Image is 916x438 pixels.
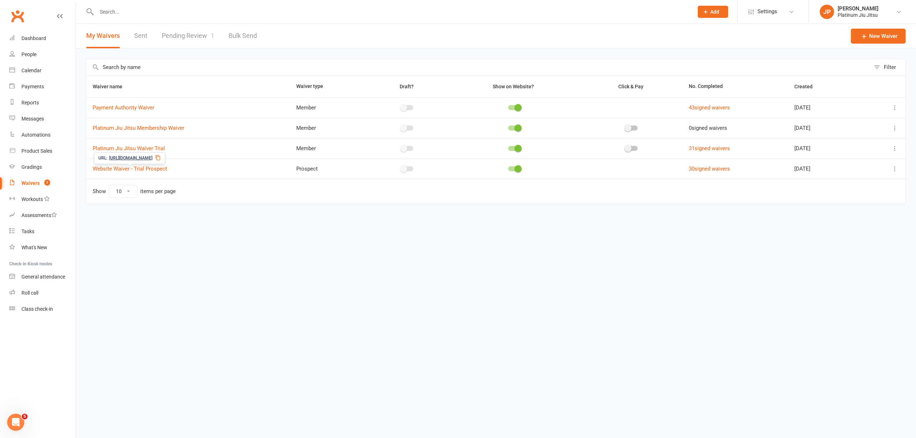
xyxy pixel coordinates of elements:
a: Product Sales [9,143,75,159]
a: Roll call [9,285,75,301]
a: Website Waiver - Trial Prospect [93,166,167,172]
div: Automations [21,132,50,138]
span: 0 signed waivers [689,125,727,131]
a: Messages [9,111,75,127]
span: [URL][DOMAIN_NAME] [109,155,152,162]
a: Payment Authority Waiver [93,104,154,111]
div: Calendar [21,68,42,73]
button: Filter [870,59,906,75]
th: Waiver type [290,76,367,97]
a: Assessments [9,207,75,223]
a: What's New [9,240,75,256]
a: 30signed waivers [689,166,730,172]
a: Payments [9,79,75,95]
span: Created [794,84,820,89]
span: Draft? [400,84,414,89]
span: 5 [22,414,28,419]
div: Messages [21,116,44,122]
td: Member [290,97,367,118]
div: Reports [21,100,39,105]
a: General attendance kiosk mode [9,269,75,285]
span: 1 [211,32,214,39]
span: 1 [44,179,50,186]
span: Settings [757,4,777,20]
div: Dashboard [21,35,46,41]
iframe: Intercom live chat [7,414,24,431]
div: Filter [884,63,896,72]
a: Sent [134,24,147,48]
div: Product Sales [21,148,52,154]
div: Payments [21,84,44,89]
span: Add [710,9,719,15]
th: No. Completed [682,76,788,97]
div: Show [93,185,176,198]
div: Platinum Jiu Jitsu [838,12,878,18]
td: [DATE] [788,158,864,179]
div: [PERSON_NAME] [838,5,878,12]
a: People [9,46,75,63]
a: 43signed waivers [689,104,730,111]
a: Platinum Jiu Jitsu Waiver Trial [93,145,165,152]
button: Show on Website? [486,82,542,91]
a: Reports [9,95,75,111]
td: Prospect [290,158,367,179]
button: Created [794,82,820,91]
a: Dashboard [9,30,75,46]
div: JP [820,5,834,19]
a: Platinum Jiu Jitsu Membership Waiver [93,125,184,131]
div: What's New [21,245,47,250]
button: Click & Pay [612,82,651,91]
a: Clubworx [9,7,26,25]
span: Show on Website? [493,84,534,89]
div: Class check-in [21,306,53,312]
td: [DATE] [788,118,864,138]
a: Bulk Send [229,24,257,48]
a: New Waiver [851,29,906,44]
div: Tasks [21,228,34,234]
div: General attendance [21,274,65,280]
a: Calendar [9,63,75,79]
input: Search by name [86,59,870,75]
div: Workouts [21,196,43,202]
td: [DATE] [788,138,864,158]
div: items per page [140,188,176,195]
td: Member [290,118,367,138]
span: Click & Pay [618,84,643,89]
div: People [21,51,36,57]
a: Waivers 1 [9,175,75,191]
a: Gradings [9,159,75,175]
div: Assessments [21,212,57,218]
div: Roll call [21,290,38,296]
a: 31signed waivers [689,145,730,152]
td: [DATE] [788,97,864,118]
button: Draft? [393,82,422,91]
a: Workouts [9,191,75,207]
input: Search... [94,7,688,17]
span: URL: [98,155,107,162]
button: Waiver name [93,82,130,91]
span: Waiver name [93,84,130,89]
a: Pending Review1 [162,24,214,48]
a: Class kiosk mode [9,301,75,317]
div: Waivers [21,180,40,186]
button: My Waivers [86,24,120,48]
button: Add [698,6,728,18]
div: Gradings [21,164,42,170]
td: Member [290,138,367,158]
a: Tasks [9,223,75,240]
a: Automations [9,127,75,143]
